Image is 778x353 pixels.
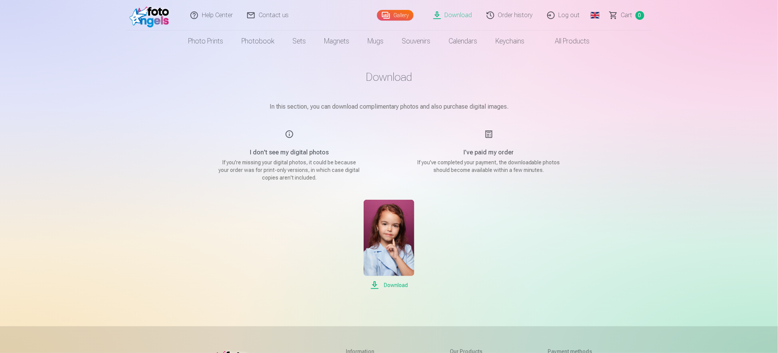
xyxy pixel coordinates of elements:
[621,11,633,20] span: Сart
[284,30,315,52] a: Sets
[199,102,580,111] p: In this section, you can download complimentary photos and also purchase digital images.
[417,148,561,157] h5: I’ve paid my order
[440,30,487,52] a: Calendars
[636,11,644,20] span: 0
[179,30,233,52] a: Photo prints
[217,148,362,157] h5: I don't see my digital photos
[359,30,393,52] a: Mugs
[364,281,414,290] span: Download
[364,200,414,290] a: Download
[199,70,580,84] h1: Download
[315,30,359,52] a: Magnets
[377,10,414,21] a: Gallery
[534,30,599,52] a: All products
[487,30,534,52] a: Keychains
[393,30,440,52] a: Souvenirs
[129,3,173,27] img: /fa1
[417,159,561,174] p: If you've completed your payment, the downloadable photos should become available within a few mi...
[233,30,284,52] a: Photobook
[217,159,362,181] p: If you're missing your digital photos, it could be because your order was for print-only versions...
